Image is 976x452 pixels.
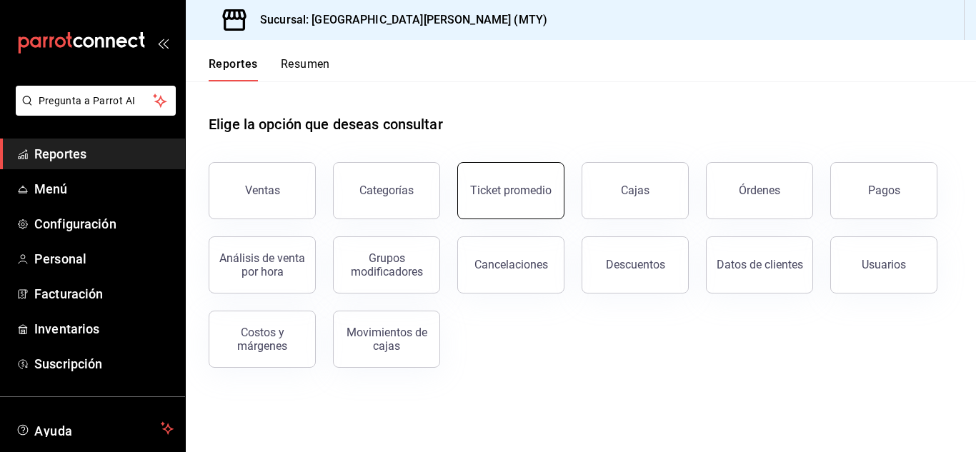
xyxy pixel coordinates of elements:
[333,311,440,368] button: Movimientos de cajas
[457,162,564,219] button: Ticket promedio
[10,104,176,119] a: Pregunta a Parrot AI
[34,284,174,303] span: Facturación
[470,184,552,197] div: Ticket promedio
[249,11,547,29] h3: Sucursal: [GEOGRAPHIC_DATA][PERSON_NAME] (MTY)
[333,236,440,293] button: Grupos modificadores
[209,57,258,81] button: Reportes
[209,236,316,293] button: Análisis de venta por hora
[16,86,176,116] button: Pregunta a Parrot AI
[830,162,937,219] button: Pagos
[474,258,548,271] div: Cancelaciones
[739,184,780,197] div: Órdenes
[342,251,431,278] div: Grupos modificadores
[333,162,440,219] button: Categorías
[582,236,689,293] button: Descuentos
[39,94,154,109] span: Pregunta a Parrot AI
[245,184,280,197] div: Ventas
[582,162,689,219] button: Cajas
[218,326,307,353] div: Costos y márgenes
[706,162,813,219] button: Órdenes
[830,236,937,293] button: Usuarios
[621,184,649,197] div: Cajas
[209,162,316,219] button: Ventas
[34,420,155,437] span: Ayuda
[34,354,174,373] span: Suscripción
[862,258,906,271] div: Usuarios
[34,179,174,199] span: Menú
[342,326,431,353] div: Movimientos de cajas
[209,114,443,135] h1: Elige la opción que deseas consultar
[34,144,174,164] span: Reportes
[717,258,803,271] div: Datos de clientes
[868,184,900,197] div: Pagos
[218,251,307,278] div: Análisis de venta por hora
[281,57,330,81] button: Resumen
[359,184,414,197] div: Categorías
[606,258,665,271] div: Descuentos
[209,311,316,368] button: Costos y márgenes
[706,236,813,293] button: Datos de clientes
[209,57,330,81] div: navigation tabs
[34,319,174,338] span: Inventarios
[34,214,174,233] span: Configuración
[157,37,169,49] button: open_drawer_menu
[34,249,174,268] span: Personal
[457,236,564,293] button: Cancelaciones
